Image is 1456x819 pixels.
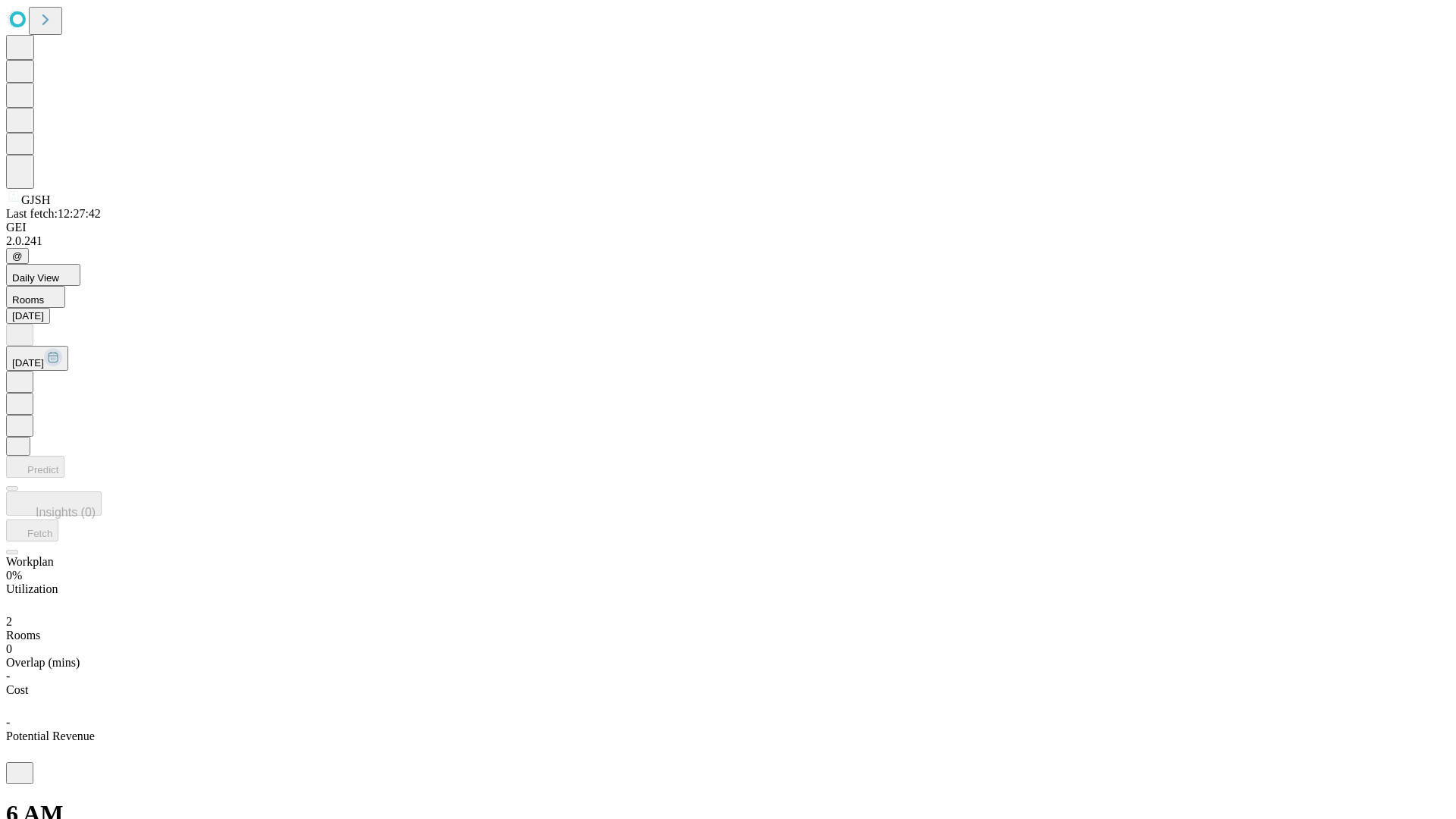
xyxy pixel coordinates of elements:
button: Predict [6,456,64,478]
span: 0% [6,569,22,582]
div: GEI [6,221,1450,234]
span: Insights (0) [36,506,96,519]
span: GJSH [21,193,50,206]
button: @ [6,248,29,264]
span: Cost [6,683,28,696]
span: Rooms [12,294,44,306]
span: Overlap (mins) [6,656,80,669]
span: - [6,670,10,682]
span: Utilization [6,582,58,595]
span: - [6,716,10,729]
button: [DATE] [6,308,50,324]
span: Last fetch: 12:27:42 [6,207,101,220]
button: Daily View [6,264,80,286]
button: Fetch [6,519,58,541]
span: [DATE] [12,357,44,369]
div: 2.0.241 [6,234,1450,248]
button: [DATE] [6,346,68,371]
span: 2 [6,615,12,628]
span: Rooms [6,629,40,642]
span: Potential Revenue [6,730,95,742]
span: Daily View [12,272,59,284]
span: @ [12,250,23,262]
button: Rooms [6,286,65,308]
button: Insights (0) [6,491,102,516]
span: Workplan [6,555,54,568]
span: 0 [6,642,12,655]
